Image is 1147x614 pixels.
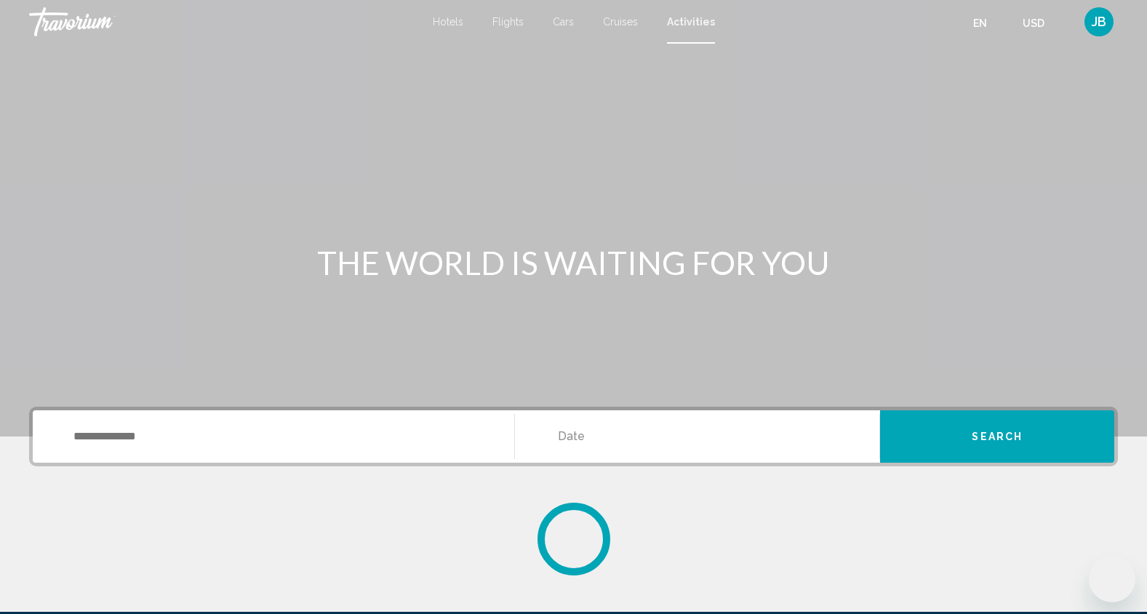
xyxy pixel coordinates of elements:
a: Activities [667,16,715,28]
div: Search widget [33,410,1114,463]
h1: THE WORLD IS WAITING FOR YOU [301,244,847,282]
button: Date [529,410,879,463]
span: USD [1023,17,1044,29]
iframe: Button to launch messaging window [1089,556,1135,602]
button: Change currency [1023,12,1058,33]
a: Flights [492,16,524,28]
a: Cars [553,16,574,28]
button: User Menu [1080,7,1118,37]
span: Search [972,431,1023,443]
button: Change language [973,12,1001,33]
span: JB [1092,15,1106,29]
a: Hotels [433,16,463,28]
a: Travorium [29,7,418,36]
a: Cruises [603,16,638,28]
span: en [973,17,987,29]
button: Search [880,410,1114,463]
